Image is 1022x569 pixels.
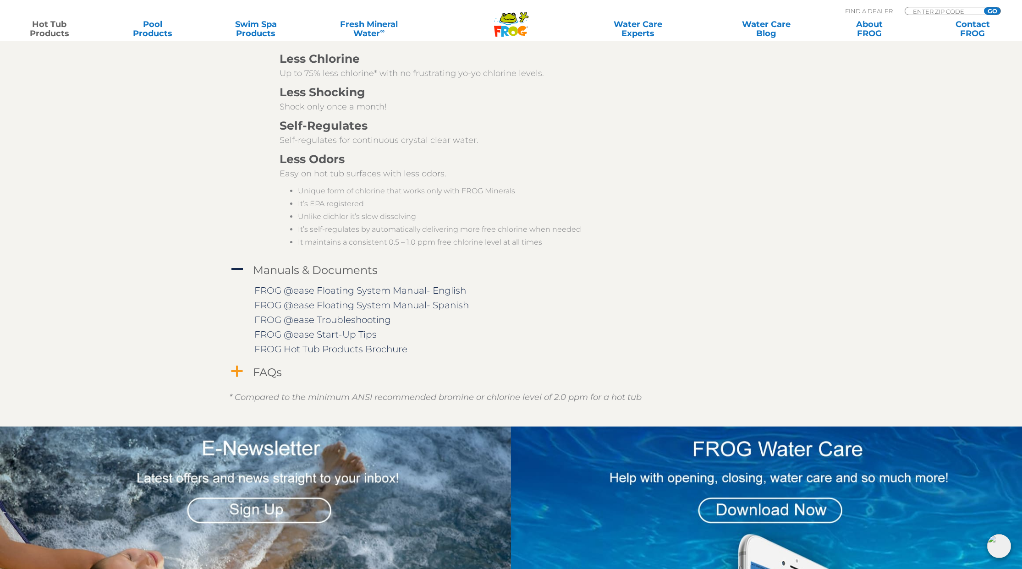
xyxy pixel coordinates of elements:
p: Self-regulates for continuous crystal clear water. [280,134,770,147]
p: Easy on hot tub surfaces with less odors. [280,167,770,180]
a: A Manuals & Documents [229,262,793,279]
sup: ∞ [380,27,385,34]
h3: Less Odors [280,151,770,167]
a: FROG @ease Start-Up Tips [254,329,377,340]
input: Zip Code Form [912,7,974,15]
a: AboutFROG [830,20,910,38]
a: FROG Hot Tub Products Brochure [254,344,407,355]
a: FROG @ease Floating System Manual- English [254,285,466,296]
li: It maintains a consistent 0.5 – 1.0 ppm free chlorine level at all times [298,236,770,249]
a: Water CareBlog [726,20,806,38]
a: Swim SpaProducts [216,20,296,38]
h4: Manuals & Documents [253,264,378,276]
a: ContactFROG [933,20,1013,38]
h3: Less Shocking [280,84,770,100]
span: A [230,263,244,276]
p: Shock only once a month! [280,100,770,113]
h3: Less Chlorine [280,51,770,67]
img: openIcon [987,534,1011,558]
li: It’s EPA registered [298,197,770,210]
a: a FAQs [229,364,793,381]
a: FROG @ease Troubleshooting [254,314,391,325]
p: Up to 75% less chlorine* with no frustrating yo-yo chlorine levels. [280,67,770,80]
a: PoolProducts [112,20,192,38]
a: FROG @ease Floating System Manual- Spanish [254,300,469,311]
h4: FAQs [253,366,282,378]
li: Unique form of chlorine that works only with FROG Minerals [298,185,770,197]
p: Find A Dealer [845,7,893,15]
li: Unlike dichlor it’s slow dissolving [298,210,770,223]
a: Fresh MineralWater∞ [319,20,419,38]
li: It’s self-regulates by automatically delivering more free chlorine when needed [298,223,770,236]
span: a [230,365,244,378]
input: GO [984,7,1000,15]
h3: Self-Regulates [280,118,770,134]
a: Hot TubProducts [9,20,89,38]
em: * Compared to the minimum ANSI recommended bromine or chlorine level of 2.0 ppm for a hot tub [229,392,642,402]
a: Water CareExperts [573,20,703,38]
